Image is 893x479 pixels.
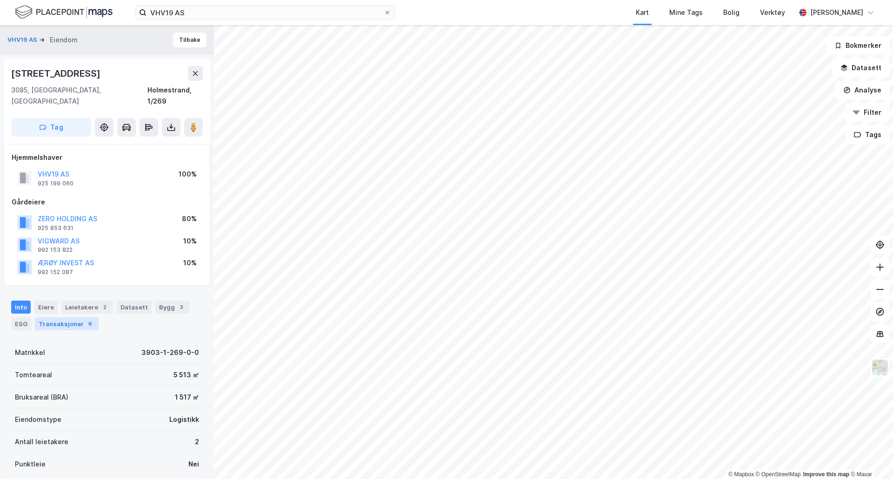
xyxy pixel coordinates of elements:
div: 80% [182,213,197,224]
button: Tag [11,118,91,137]
div: 3085, [GEOGRAPHIC_DATA], [GEOGRAPHIC_DATA] [11,85,147,107]
button: Datasett [833,59,889,77]
div: Leietakere [61,301,113,314]
div: Bygg [155,301,190,314]
div: Info [11,301,31,314]
div: 5 513 ㎡ [173,369,199,381]
a: Improve this map [803,471,849,478]
div: Datasett [117,301,152,314]
div: Nei [188,459,199,470]
div: Kart [636,7,649,18]
a: OpenStreetMap [756,471,801,478]
div: Mine Tags [669,7,703,18]
div: 3 [177,302,186,312]
button: Analyse [835,81,889,99]
button: Filter [845,103,889,122]
div: Hjemmelshaver [12,152,202,163]
div: 992 153 822 [38,246,73,254]
button: Tags [846,125,889,144]
div: 6 [86,319,95,328]
div: Eiendomstype [15,414,61,425]
div: Bolig [723,7,740,18]
div: 925 199 060 [38,180,73,187]
a: Mapbox [728,471,754,478]
div: Logistikk [169,414,199,425]
div: 10% [183,236,197,247]
div: Holmestrand, 1/269 [147,85,203,107]
div: Punktleie [15,459,46,470]
img: logo.f888ab2527a4732fd821a326f86c7f29.svg [15,4,113,20]
div: 1 517 ㎡ [175,392,199,403]
div: Gårdeiere [12,197,202,208]
div: Eiere [34,301,58,314]
div: 2 [195,436,199,447]
div: Verktøy [760,7,785,18]
div: Antall leietakere [15,436,68,447]
div: ESG [11,317,31,330]
input: Søk på adresse, matrikkel, gårdeiere, leietakere eller personer [147,6,384,20]
button: Bokmerker [826,36,889,55]
div: Tomteareal [15,369,52,381]
div: 100% [179,169,197,180]
div: Transaksjoner [35,317,99,330]
button: Tilbake [173,33,207,47]
div: Kontrollprogram for chat [846,434,893,479]
div: 925 853 631 [38,224,73,232]
div: Bruksareal (BRA) [15,392,68,403]
div: 992 152 087 [38,269,73,276]
div: 10% [183,257,197,269]
div: 2 [100,302,109,312]
iframe: Chat Widget [846,434,893,479]
button: VHV19 AS [7,35,39,45]
div: [PERSON_NAME] [810,7,863,18]
div: [STREET_ADDRESS] [11,66,102,81]
div: Eiendom [50,34,78,46]
img: Z [871,359,889,376]
div: Matrikkel [15,347,45,358]
div: 3903-1-269-0-0 [141,347,199,358]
